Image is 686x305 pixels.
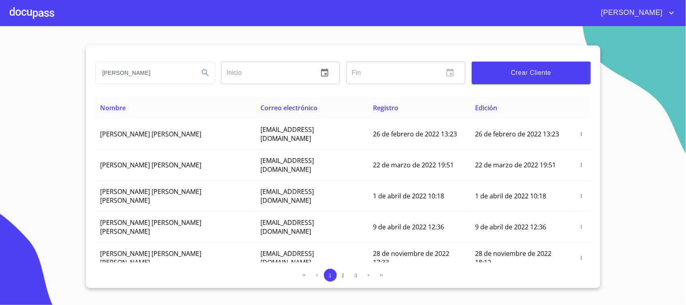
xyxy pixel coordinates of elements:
span: 26 de febrero de 2022 13:23 [373,130,457,138]
span: [EMAIL_ADDRESS][DOMAIN_NAME] [260,218,314,236]
button: Crear Cliente [472,62,591,84]
span: [PERSON_NAME] [PERSON_NAME] [PERSON_NAME] [100,218,202,236]
span: [PERSON_NAME] [PERSON_NAME] [100,130,202,138]
span: [EMAIL_ADDRESS][DOMAIN_NAME] [260,156,314,174]
span: 26 de febrero de 2022 13:23 [475,130,559,138]
span: 9 de abril de 2022 12:36 [475,223,547,231]
span: [PERSON_NAME] [PERSON_NAME] [100,161,202,169]
span: Crear Cliente [478,67,584,78]
span: Edición [475,103,498,112]
span: [EMAIL_ADDRESS][DOMAIN_NAME] [260,125,314,143]
span: 3 [354,272,357,278]
span: [PERSON_NAME] [PERSON_NAME] [PERSON_NAME] [100,187,202,205]
span: Nombre [100,103,126,112]
span: Registro [373,103,398,112]
span: 28 de noviembre de 2022 18:12 [475,249,552,267]
span: 22 de marzo de 2022 19:51 [373,161,454,169]
span: 22 de marzo de 2022 19:51 [475,161,556,169]
span: 1 de abril de 2022 10:18 [373,192,444,200]
span: 9 de abril de 2022 12:36 [373,223,444,231]
span: [PERSON_NAME] [595,6,667,19]
button: 1 [324,269,337,282]
span: 28 de noviembre de 2022 17:33 [373,249,449,267]
span: 1 de abril de 2022 10:18 [475,192,547,200]
input: search [96,62,192,84]
span: [EMAIL_ADDRESS][DOMAIN_NAME] [260,249,314,267]
button: account of current user [595,6,676,19]
button: 3 [350,269,362,282]
button: Search [196,63,215,82]
span: 2 [342,272,344,278]
span: Correo electrónico [260,103,317,112]
span: [EMAIL_ADDRESS][DOMAIN_NAME] [260,187,314,205]
button: 2 [337,269,350,282]
span: 1 [329,272,332,278]
span: [PERSON_NAME] [PERSON_NAME] [PERSON_NAME] [100,249,202,267]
